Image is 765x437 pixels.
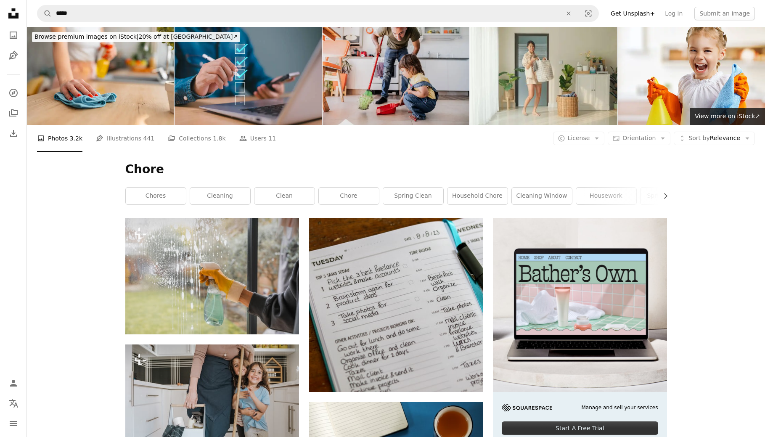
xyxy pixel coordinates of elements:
[383,188,443,204] a: spring clean
[5,27,22,44] a: Photos
[323,27,469,125] img: Father and daughter cleaning the kitchen at home
[581,404,658,411] span: Manage and sell your services
[512,188,572,204] a: cleaning window
[5,85,22,101] a: Explore
[125,218,299,334] img: a person in yellow gloves is holding a bottle of water
[37,5,599,22] form: Find visuals sitewide
[175,27,321,125] img: Checklist performance concept. Businessman use computer and smartphone application tick online ch...
[470,27,617,125] img: Beautiful young Asian woman dancing and listening to music while doing laundry at home. Activity ...
[5,125,22,142] a: Download History
[319,188,379,204] a: chore
[622,135,656,141] span: Orientation
[254,188,315,204] a: clean
[125,272,299,280] a: a person in yellow gloves is holding a bottle of water
[125,162,667,177] h1: Chore
[690,108,765,125] a: View more on iStock↗
[493,218,667,392] img: file-1707883121023-8e3502977149image
[5,395,22,412] button: Language
[694,7,755,20] button: Submit an image
[576,188,636,204] a: housework
[268,134,276,143] span: 11
[688,134,740,143] span: Relevance
[502,421,658,435] div: Start A Free Trial
[34,33,138,40] span: Browse premium images on iStock |
[688,135,709,141] span: Sort by
[143,134,155,143] span: 441
[608,132,670,145] button: Orientation
[239,125,276,152] a: Users 11
[5,105,22,122] a: Collections
[96,125,154,152] a: Illustrations 441
[5,375,22,392] a: Log in / Sign up
[27,27,174,125] img: Young Woman Cleaning The Kitchen Counter
[695,113,760,119] span: View more on iStock ↗
[618,27,765,125] img: housewife
[5,47,22,64] a: Illustrations
[641,188,701,204] a: spring cleaning
[34,33,238,40] span: 20% off at [GEOGRAPHIC_DATA] ↗
[5,415,22,432] button: Menu
[568,135,590,141] span: License
[658,188,667,204] button: scroll list to the right
[447,188,508,204] a: household chore
[559,5,578,21] button: Clear
[606,7,660,20] a: Get Unsplash+
[309,301,483,309] a: a recipe book with a pen on top of it
[27,27,245,47] a: Browse premium images on iStock|20% off at [GEOGRAPHIC_DATA]↗
[190,188,250,204] a: cleaning
[37,5,52,21] button: Search Unsplash
[660,7,688,20] a: Log in
[309,218,483,392] img: a recipe book with a pen on top of it
[168,125,225,152] a: Collections 1.8k
[213,134,225,143] span: 1.8k
[553,132,605,145] button: License
[125,398,299,406] a: a woman standing next to a little girl in a kitchen
[578,5,598,21] button: Visual search
[502,404,552,411] img: file-1705255347840-230a6ab5bca9image
[126,188,186,204] a: chores
[674,132,755,145] button: Sort byRelevance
